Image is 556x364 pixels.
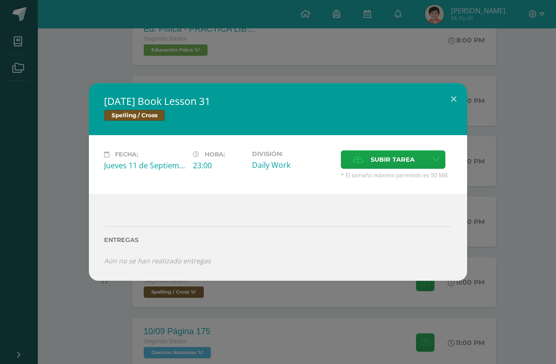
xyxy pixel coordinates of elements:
label: División: [252,150,333,157]
span: Spelling / Cross [104,110,165,121]
i: Aún no se han realizado entregas [104,256,211,265]
span: Hora: [205,151,225,158]
div: Daily Work [252,160,333,170]
span: * El tamaño máximo permitido es 50 MB [341,171,452,179]
div: Jueves 11 de Septiembre [104,160,185,171]
span: Subir tarea [371,151,415,168]
label: Entregas [104,236,452,243]
button: Close (Esc) [440,83,467,115]
span: Fecha: [115,151,138,158]
div: 23:00 [193,160,244,171]
h2: [DATE] Book Lesson 31 [104,95,452,108]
